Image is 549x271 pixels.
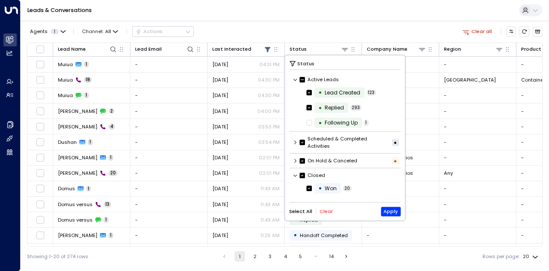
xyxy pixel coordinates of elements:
td: - [439,57,516,72]
div: • [318,101,322,114]
span: Aug 17, 2025 [212,76,228,83]
button: Go to page 5 [296,251,306,262]
span: Any [444,170,453,177]
div: • [392,157,399,164]
span: Toggle select all [36,45,45,54]
span: Domus versus [58,201,93,208]
span: Aug 17, 2025 [212,108,228,115]
span: All [105,29,111,34]
div: Lead Name [58,45,86,53]
button: Go to page 14 [326,251,336,262]
td: - [130,57,208,72]
td: - [439,212,516,227]
button: Apply [381,207,401,216]
span: Status [297,59,314,67]
div: • [318,197,322,210]
a: Leads & Conversations [27,6,92,14]
button: Clear [320,209,333,214]
span: Channel: [79,27,121,36]
p: 11:25 AM [260,232,280,239]
span: Dushan Schmidt [58,108,97,115]
span: Domus versus [58,216,93,223]
div: Following Up [325,119,358,127]
span: 1 [364,120,368,126]
div: • [293,229,297,241]
div: • [318,117,322,129]
span: Toggle select row [36,231,45,240]
div: Showing 1-20 of 274 rows [27,253,88,260]
p: 03:54 PM [258,139,280,146]
div: • [318,86,322,99]
div: Company Name [367,45,426,53]
p: 11:43 AM [260,216,280,223]
span: Toggle select row [36,76,45,84]
div: Product [521,45,541,53]
span: 1 [109,155,113,161]
td: - [439,244,516,259]
button: Go to page 4 [280,251,290,262]
span: Toggle select row [36,122,45,131]
p: 04:30 PM [258,76,280,83]
td: - [439,104,516,119]
span: Aug 17, 2025 [212,123,228,130]
div: 20 [523,251,540,262]
td: - [362,244,439,259]
span: Replied [300,216,318,223]
span: 1 [88,139,93,145]
div: Lead Email [135,45,194,53]
span: 1 [104,217,109,223]
span: 1 [84,61,89,67]
span: 13 [104,201,111,207]
td: - [130,73,208,88]
span: Domus [58,185,75,192]
span: Toggle select row [36,169,45,177]
span: Aug 17, 2025 [212,232,228,239]
span: Agents [30,29,48,34]
span: 18 [84,77,92,83]
button: Agents1 [27,27,68,36]
button: Select All [289,209,312,214]
p: 02:01 PM [259,170,280,177]
td: - [130,212,208,227]
span: 293 [350,105,362,111]
label: Scheduled & Completed Activities [300,135,390,150]
div: Button group with a nested menu [132,26,194,37]
div: Won [325,185,337,192]
div: Company Name [367,45,407,53]
span: Aug 17, 2025 [212,185,228,192]
span: Casey Jones [58,154,97,161]
td: - [130,150,208,165]
span: Muiua [58,76,73,83]
span: Toggle select row [36,216,45,224]
button: Go to page 2 [250,251,260,262]
span: London [444,76,496,83]
button: Archived Leads [533,27,543,37]
p: 04:31 PM [259,61,280,68]
span: Casey Jones [58,170,97,177]
div: Lead Email [135,45,162,53]
td: - [439,228,516,243]
span: Muiua [58,92,73,99]
span: 20 [343,185,352,191]
button: Clear all [459,27,495,36]
p: 02:01 PM [259,154,280,161]
div: Region [444,45,503,53]
span: 20 [109,170,118,176]
label: Active Leads [300,76,339,83]
span: Dushan [58,139,77,146]
td: - [130,166,208,181]
td: - [362,228,439,243]
button: Go to next page [341,251,352,262]
span: Shea [58,232,97,239]
div: Status [290,45,307,53]
span: Toggle select row [36,200,45,209]
p: 11:43 AM [260,185,280,192]
span: 123 [366,89,376,95]
td: - [439,88,516,103]
div: Region [444,45,461,53]
span: Aug 17, 2025 [212,92,228,99]
td: - [439,181,516,196]
div: Status [290,45,349,53]
div: Actions [136,28,163,34]
td: - [130,181,208,196]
